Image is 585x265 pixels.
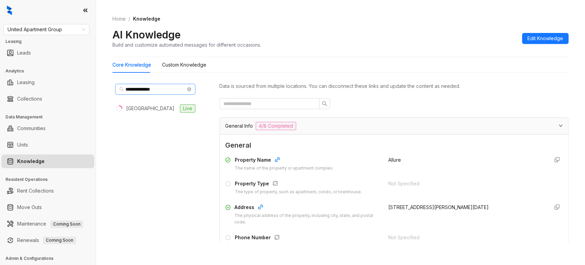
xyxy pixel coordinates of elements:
button: Edit Knowledge [522,33,569,44]
h2: AI Knowledge [112,28,181,41]
span: expanded [559,124,563,128]
span: search [322,101,327,106]
div: [GEOGRAPHIC_DATA] [126,105,174,112]
span: Coming Soon [50,220,83,228]
a: Communities [17,122,46,135]
h3: Analytics [5,68,96,74]
a: Move Outs [17,200,42,214]
div: Data is sourced from multiple locations. You can disconnect these links and update the content as... [219,82,569,90]
span: close-circle [187,87,191,91]
li: Communities [1,122,94,135]
li: Knowledge [1,154,94,168]
span: United Apartment Group [8,24,85,35]
li: Leasing [1,76,94,89]
a: RenewalsComing Soon [17,233,76,247]
li: / [129,15,130,23]
a: Leads [17,46,31,60]
span: General Info [225,122,253,130]
a: Collections [17,92,42,106]
div: Core Knowledge [112,61,151,69]
span: Live [180,104,195,113]
span: Allure [388,157,401,163]
a: Knowledge [17,154,45,168]
span: 4/8 Completed [256,122,296,130]
div: Property Name [235,156,333,165]
div: The name of the property or apartment complex. [235,165,333,172]
div: The contact phone number for the property or leasing office. [235,243,358,249]
a: Leasing [17,76,35,89]
li: Renewals [1,233,94,247]
div: The type of property, such as apartment, condo, or townhouse. [235,189,362,195]
li: Move Outs [1,200,94,214]
div: Property Type [235,180,362,189]
li: Maintenance [1,217,94,231]
h3: Leasing [5,38,96,45]
h3: Data Management [5,114,96,120]
a: Rent Collections [17,184,54,198]
span: Knowledge [133,16,160,22]
span: General [225,140,563,151]
div: Custom Knowledge [162,61,206,69]
span: Coming Soon [43,237,76,244]
a: Home [111,15,127,23]
span: Edit Knowledge [527,35,563,42]
div: General Info4/8 Completed [220,118,568,134]
div: [STREET_ADDRESS][PERSON_NAME][DATE] [388,204,543,211]
a: Units [17,138,28,152]
li: Leads [1,46,94,60]
div: Not Specified [388,234,543,241]
h3: Resident Operations [5,176,96,183]
div: Address [234,204,380,212]
div: The physical address of the property, including city, state, and postal code. [234,212,380,226]
li: Collections [1,92,94,106]
li: Rent Collections [1,184,94,198]
img: logo [7,5,12,15]
span: search [119,87,124,92]
div: Not Specified [388,180,543,187]
div: Build and customize automated messages for different occasions. [112,41,261,48]
h3: Admin & Configurations [5,255,96,262]
li: Units [1,138,94,152]
div: Phone Number [235,234,358,243]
